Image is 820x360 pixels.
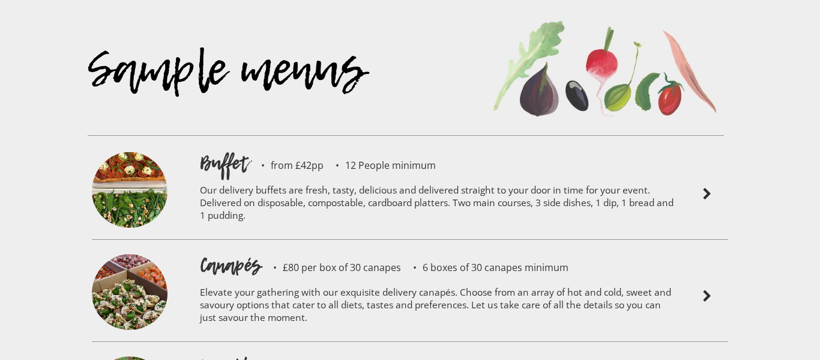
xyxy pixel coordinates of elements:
[401,263,568,272] p: 6 boxes of 30 canapes minimum
[200,176,674,233] p: Our delivery buffets are fresh, tasty, delicious and delivered straight to your door in time for ...
[88,62,479,135] div: Sample menus
[324,160,436,170] p: 12 People minimum
[261,263,401,272] p: £80 per box of 30 canapes
[249,160,324,170] p: from £42pp
[200,278,674,335] p: Elevate your gathering with our exquisite delivery canapés. Choose from an array of hot and cold,...
[200,252,261,278] h1: Canapés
